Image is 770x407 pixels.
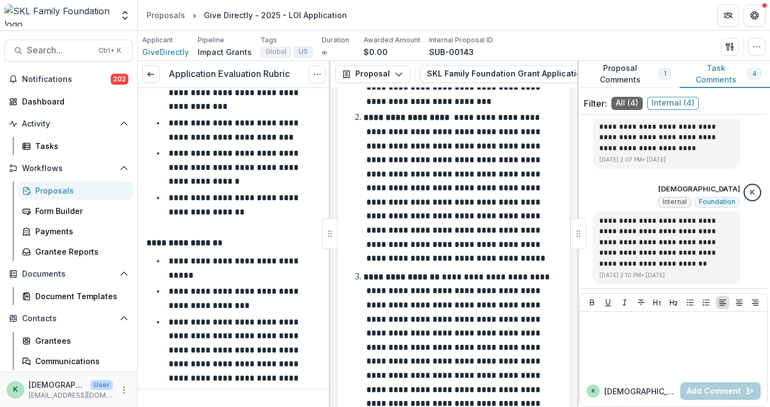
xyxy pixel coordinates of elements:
button: Partners [717,4,739,26]
a: Form Builder [18,202,133,220]
p: Awarded Amount [364,35,420,45]
button: Align Right [749,296,762,309]
a: Communications [18,352,133,370]
p: Filter: [584,97,607,110]
p: [EMAIL_ADDRESS][DOMAIN_NAME] [29,391,113,400]
p: $0.00 [364,46,388,58]
div: Grantees [35,335,124,346]
span: All ( 4 ) [611,97,643,110]
div: Proposals [147,9,185,21]
button: Italicize [618,296,631,309]
button: Search... [4,40,133,62]
div: kristen [592,388,595,394]
button: Align Left [716,296,729,309]
button: Bold [585,296,599,309]
button: SKL Family Foundation Grant Application [420,65,621,83]
button: Get Help [744,4,766,26]
p: User [90,380,113,390]
button: Underline [601,296,615,309]
div: Grantee Reports [35,246,124,257]
div: Dashboard [22,96,124,107]
span: Foundation [699,198,735,206]
span: Global [265,48,286,56]
button: Add Comment [680,382,761,400]
nav: breadcrumb [142,7,351,23]
button: Heading 2 [667,296,680,309]
p: Duration [322,35,349,45]
span: Internal ( 4 ) [647,97,699,110]
div: Give Directly - 2025 - LOI Application [204,9,347,21]
span: 202 [111,74,128,85]
p: [DEMOGRAPHIC_DATA] [658,184,740,195]
a: Proposals [18,182,133,200]
p: [DEMOGRAPHIC_DATA] [29,379,86,391]
button: Bullet List [684,296,697,309]
a: Grantee Reports [18,243,133,261]
button: Ordered List [699,296,713,309]
span: Contacts [22,314,115,323]
p: Tags [261,35,277,45]
div: Proposals [35,185,124,196]
p: [DATE] 2:10 PM • [DATE] [599,271,734,279]
div: Document Templates [35,290,124,302]
a: Payments [18,222,133,240]
button: Align Center [733,296,746,309]
div: Form Builder [35,205,124,217]
h3: Application Evaluation Rubric [169,69,290,79]
button: Options [308,65,326,83]
p: [DATE] 2:07 PM • [DATE] [599,156,734,164]
p: SUB-00143 [429,46,474,58]
span: Search... [27,45,92,56]
p: [DEMOGRAPHIC_DATA] [604,386,676,397]
a: Tasks [18,137,133,155]
button: Task Comments [680,61,770,88]
div: kristen [750,189,755,196]
p: Applicant [142,35,173,45]
span: Documents [22,269,115,279]
span: 4 [752,70,756,78]
button: Open Workflows [4,159,133,177]
a: GiveDirectly [142,46,189,58]
p: Internal Proposal ID [429,35,493,45]
span: Activity [22,119,115,129]
button: Proposal Comments [577,61,680,88]
div: Communications [35,355,124,367]
span: Workflows [22,164,115,173]
span: 1 [664,70,666,78]
button: Open Contacts [4,310,133,327]
button: Heading 1 [650,296,664,309]
button: Strike [635,296,648,309]
button: Notifications202 [4,70,133,88]
span: US [299,48,308,56]
button: More [117,383,131,397]
span: Notifications [22,75,111,84]
p: Pipeline [198,35,224,45]
a: Dashboard [4,92,133,111]
button: Open Documents [4,265,133,283]
a: Proposals [142,7,189,23]
button: Open Activity [4,115,133,133]
button: Open entity switcher [117,4,133,26]
div: kristen [13,386,18,393]
img: SKL Family Foundation logo [4,4,113,26]
div: Payments [35,226,124,237]
button: Proposal [335,65,410,83]
div: Tasks [35,140,124,152]
a: Document Templates [18,287,133,305]
a: Grantees [18,332,133,350]
span: Internal [663,198,687,206]
p: ∞ [322,46,327,58]
div: Ctrl + K [96,45,123,57]
p: Impact Grants [198,46,252,58]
